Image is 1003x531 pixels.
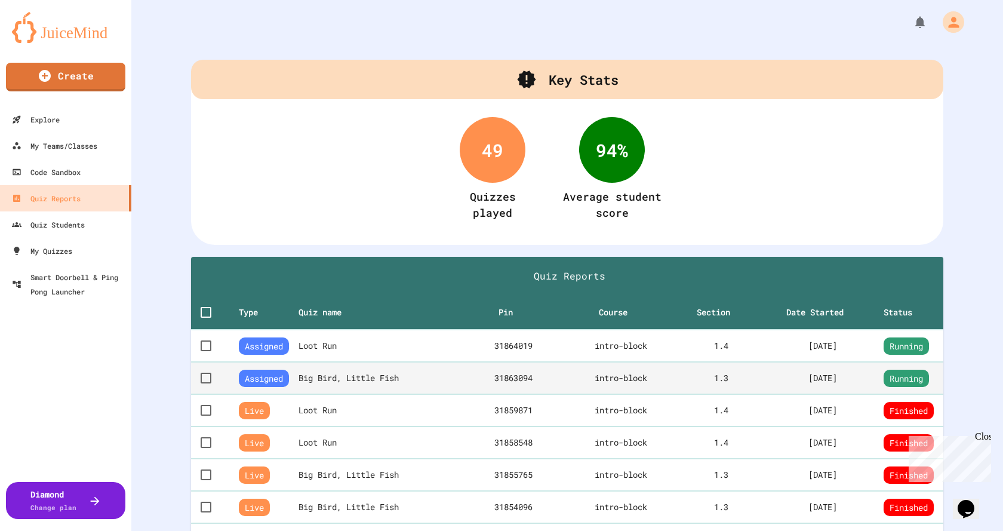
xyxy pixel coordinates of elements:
[499,305,528,320] span: Pin
[12,139,97,153] div: My Teams/Classes
[6,482,125,519] button: DiamondChange plan
[299,330,466,362] th: Loot Run
[786,305,859,320] span: Date Started
[904,431,991,482] iframe: chat widget
[884,337,929,355] span: Running
[12,112,60,127] div: Explore
[884,434,934,452] span: Finished
[299,459,466,491] th: Big Bird, Little Fish
[953,483,991,519] iframe: chat widget
[466,394,561,426] td: 31859871
[762,491,884,523] td: [DATE]
[299,426,466,459] th: Loot Run
[201,269,939,283] h1: Quiz Reports
[466,362,561,394] td: 31863094
[571,501,671,513] div: intro-block
[690,404,753,416] div: 1 . 4
[239,402,270,419] span: Live
[12,191,81,205] div: Quiz Reports
[571,437,671,449] div: intro-block
[239,466,270,484] span: Live
[12,244,72,258] div: My Quizzes
[561,189,663,221] div: Average student score
[884,402,934,419] span: Finished
[571,404,671,416] div: intro-block
[30,503,76,512] span: Change plan
[571,340,671,352] div: intro-block
[466,330,561,362] td: 31864019
[299,394,466,426] th: Loot Run
[12,165,81,179] div: Code Sandbox
[6,63,125,91] a: Create
[762,362,884,394] td: [DATE]
[191,60,943,99] div: Key Stats
[884,499,934,516] span: Finished
[299,362,466,394] th: Big Bird, Little Fish
[690,469,753,481] div: 1 . 3
[697,305,746,320] span: Section
[5,5,82,76] div: Chat with us now!Close
[12,217,85,232] div: Quiz Students
[884,370,929,387] span: Running
[891,12,930,32] div: My Notifications
[460,117,525,183] div: 49
[239,434,270,452] span: Live
[12,12,119,43] img: logo-orange.svg
[30,488,76,513] div: Diamond
[762,394,884,426] td: [DATE]
[762,459,884,491] td: [DATE]
[762,330,884,362] td: [DATE]
[466,491,561,523] td: 31854096
[299,305,357,320] span: Quiz name
[690,340,753,352] div: 1 . 4
[690,501,753,513] div: 1 . 3
[239,305,273,320] span: Type
[299,491,466,523] th: Big Bird, Little Fish
[466,426,561,459] td: 31858548
[470,189,516,221] div: Quizzes played
[884,466,934,484] span: Finished
[599,305,643,320] span: Course
[690,437,753,449] div: 1 . 4
[571,469,671,481] div: intro-block
[12,270,127,299] div: Smart Doorbell & Ping Pong Launcher
[239,370,289,387] span: Assigned
[466,459,561,491] td: 31855765
[571,372,671,384] div: intro-block
[762,426,884,459] td: [DATE]
[930,8,967,36] div: My Account
[884,305,928,320] span: Status
[690,372,753,384] div: 1 . 3
[579,117,645,183] div: 94 %
[239,499,270,516] span: Live
[239,337,289,355] span: Assigned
